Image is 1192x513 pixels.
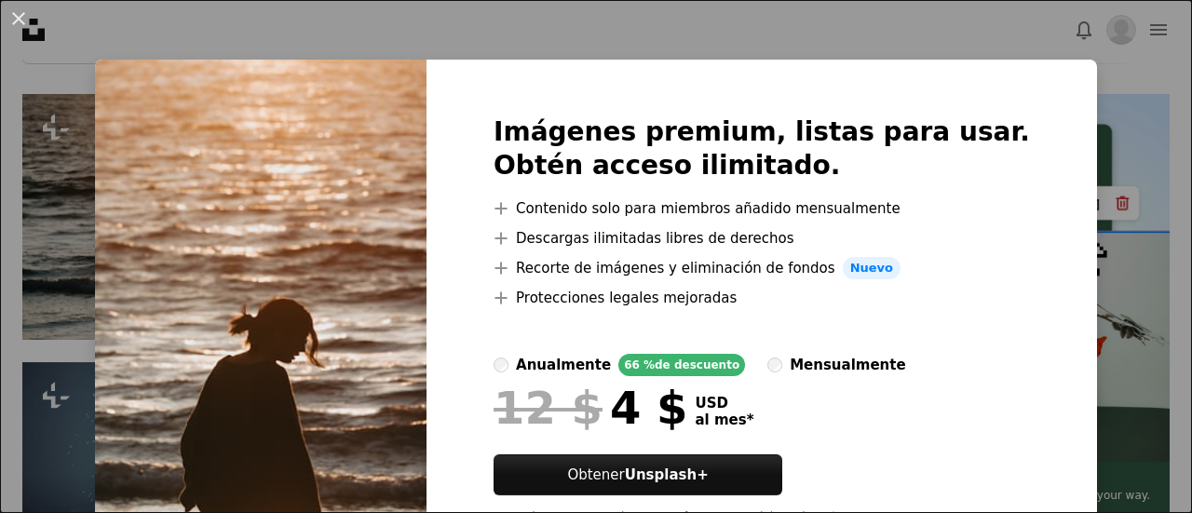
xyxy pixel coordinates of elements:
[494,115,1030,182] h2: Imágenes premium, listas para usar. Obtén acceso ilimitado.
[695,395,753,412] span: USD
[494,358,508,372] input: anualmente66 %de descuento
[494,287,1030,309] li: Protecciones legales mejoradas
[494,197,1030,220] li: Contenido solo para miembros añadido mensualmente
[494,454,782,495] a: ObtenerUnsplash+
[494,384,603,432] span: 12 $
[618,354,745,376] div: 66 % de descuento
[790,354,905,376] div: mensualmente
[843,257,901,279] span: Nuevo
[494,257,1030,279] li: Recorte de imágenes y eliminación de fondos
[494,227,1030,250] li: Descargas ilimitadas libres de derechos
[516,354,611,376] div: anualmente
[695,412,753,428] span: al mes *
[767,358,782,372] input: mensualmente
[625,466,709,483] strong: Unsplash+
[494,384,687,432] div: 4 $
